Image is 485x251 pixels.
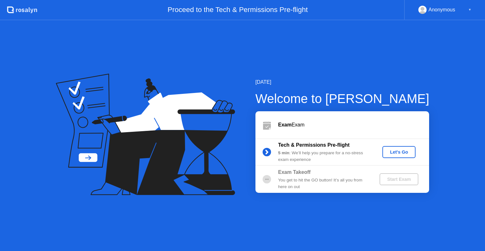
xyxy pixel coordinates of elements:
[255,78,429,86] div: [DATE]
[278,142,350,148] b: Tech & Permissions Pre-flight
[380,173,418,185] button: Start Exam
[278,169,311,175] b: Exam Takeoff
[278,121,429,129] div: Exam
[382,177,416,182] div: Start Exam
[278,150,290,155] b: 5 min
[385,150,413,155] div: Let's Go
[468,6,471,14] div: ▼
[255,89,429,108] div: Welcome to [PERSON_NAME]
[278,177,369,190] div: You get to hit the GO button! It’s all you from here on out
[278,122,292,127] b: Exam
[382,146,416,158] button: Let's Go
[278,150,369,163] div: : We’ll help you prepare for a no-stress exam experience
[428,6,455,14] div: Anonymous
